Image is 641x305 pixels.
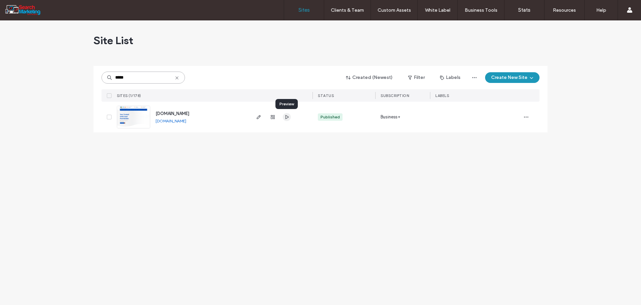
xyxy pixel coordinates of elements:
a: [DOMAIN_NAME] [156,111,189,116]
span: STATUS [318,93,334,98]
label: White Label [425,7,450,13]
span: SUBSCRIPTION [381,93,409,98]
div: Preview [275,99,298,109]
a: [DOMAIN_NAME] [156,118,186,123]
label: Stats [518,7,530,13]
label: Help [596,7,606,13]
button: Create New Site [485,72,540,83]
button: Labels [434,72,466,83]
span: Site List [93,34,133,47]
span: LABELS [435,93,449,98]
label: Clients & Team [331,7,364,13]
button: Filter [401,72,431,83]
label: Business Tools [465,7,497,13]
label: Resources [553,7,576,13]
span: Business+ [381,114,400,120]
button: Created (Newest) [340,72,399,83]
span: SITES (1/178) [117,93,141,98]
div: Published [320,114,340,120]
label: Sites [298,7,310,13]
span: Help [15,5,29,11]
label: Custom Assets [378,7,411,13]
